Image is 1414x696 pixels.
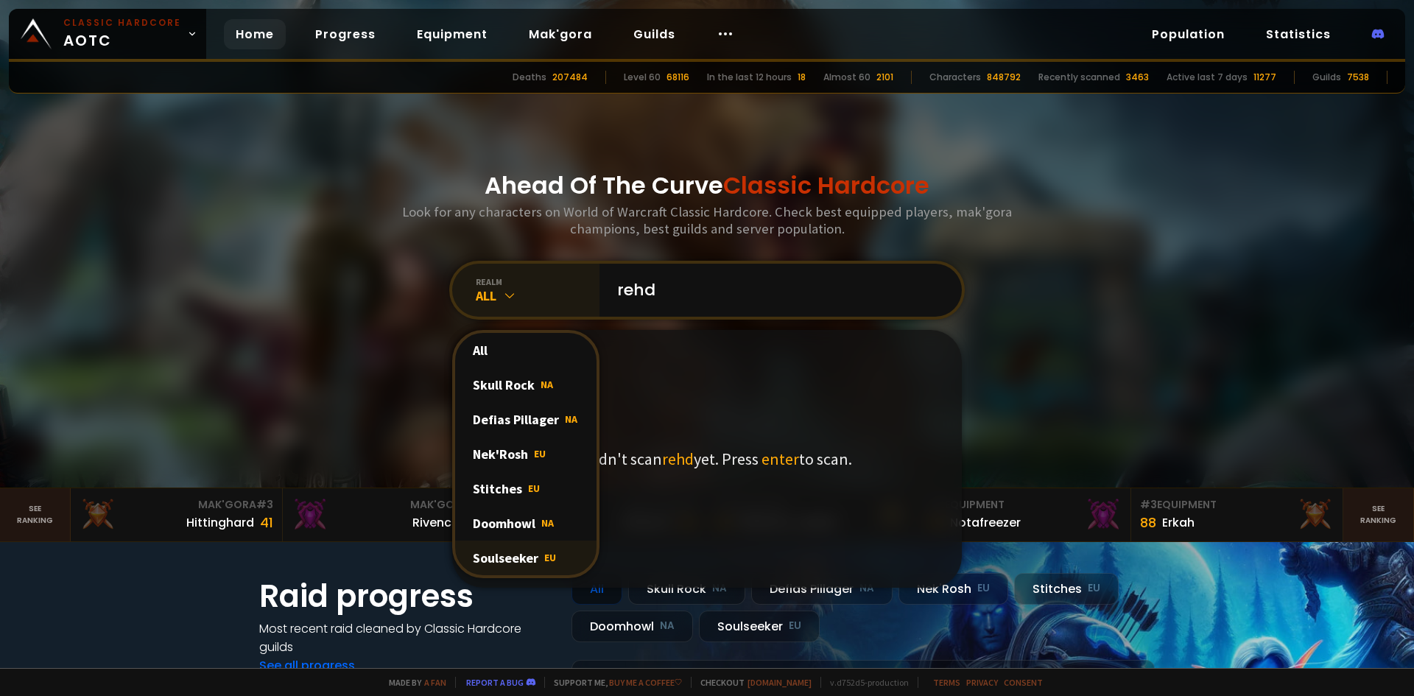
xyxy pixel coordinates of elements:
a: Progress [303,19,387,49]
a: Mak'gora [517,19,604,49]
a: Seeranking [1343,488,1414,541]
span: EU [544,551,556,564]
div: Characters [929,71,981,84]
h1: Ahead Of The Curve [485,168,929,203]
div: realm [476,276,599,287]
div: Erkah [1162,513,1195,532]
div: Skull Rock [455,368,597,402]
span: enter [761,449,799,469]
div: Equipment [1140,497,1334,513]
div: 41 [260,513,273,532]
div: Skull Rock [628,573,745,605]
div: All [571,573,622,605]
span: EU [528,482,540,495]
a: Population [1140,19,1237,49]
div: Equipment [928,497,1122,513]
div: Guilds [1312,71,1341,84]
div: Soulseeker [699,611,820,642]
a: Mak'Gora#3Hittinghard41 [71,488,283,541]
div: Doomhowl [571,611,693,642]
a: #2Equipment88Notafreezer [919,488,1131,541]
a: Home [224,19,286,49]
small: NA [660,619,675,633]
div: Stitches [1014,573,1119,605]
span: AOTC [63,16,181,52]
a: Statistics [1254,19,1343,49]
div: 207484 [552,71,588,84]
a: Report a bug [466,677,524,688]
div: Nek'Rosh [898,573,1008,605]
div: 11277 [1253,71,1276,84]
a: [DOMAIN_NAME] [748,677,812,688]
div: 848792 [987,71,1021,84]
div: Notafreezer [950,513,1021,532]
div: Doomhowl [455,506,597,541]
a: Classic HardcoreAOTC [9,9,206,59]
div: Soulseeker [455,541,597,575]
div: Hittinghard [186,513,254,532]
div: All [476,287,599,304]
small: NA [859,581,874,596]
a: Mak'Gora#2Rivench100 [283,488,495,541]
small: Classic Hardcore [63,16,181,29]
span: Classic Hardcore [723,169,929,202]
div: Almost 60 [823,71,870,84]
div: Level 60 [624,71,661,84]
span: # 3 [256,497,273,512]
span: rehd [662,449,694,469]
div: Deaths [513,71,546,84]
p: We didn't scan yet. Press to scan. [563,449,852,469]
span: v. d752d5 - production [820,677,909,688]
div: All [455,333,597,368]
h4: Most recent raid cleaned by Classic Hardcore guilds [259,619,554,656]
a: #3Equipment88Erkah [1131,488,1343,541]
div: 3463 [1126,71,1149,84]
a: a fan [424,677,446,688]
div: Mak'Gora [292,497,485,513]
a: Terms [933,677,960,688]
div: Defias Pillager [751,573,893,605]
span: EU [534,447,546,460]
small: EU [1088,581,1100,596]
h3: Look for any characters on World of Warcraft Classic Hardcore. Check best equipped players, mak'g... [396,203,1018,237]
div: 2101 [876,71,893,84]
div: 18 [798,71,806,84]
a: Guilds [622,19,687,49]
span: Support me, [544,677,682,688]
small: NA [712,581,727,596]
div: Stitches [455,471,597,506]
span: NA [565,412,577,426]
div: 7538 [1347,71,1369,84]
div: Recently scanned [1038,71,1120,84]
a: Equipment [405,19,499,49]
small: EU [789,619,801,633]
span: Made by [380,677,446,688]
a: Buy me a coffee [609,677,682,688]
span: NA [541,516,554,530]
span: Checkout [691,677,812,688]
span: # 3 [1140,497,1157,512]
div: 88 [1140,513,1156,532]
div: In the last 12 hours [707,71,792,84]
h1: Raid progress [259,573,554,619]
div: 68116 [666,71,689,84]
a: Consent [1004,677,1043,688]
div: Defias Pillager [455,402,597,437]
input: Search a character... [608,264,944,317]
span: NA [541,378,553,391]
div: Nek'Rosh [455,437,597,471]
div: Mak'Gora [80,497,273,513]
div: Active last 7 days [1167,71,1248,84]
small: EU [977,581,990,596]
div: Rivench [412,513,459,532]
a: See all progress [259,657,355,674]
a: Privacy [966,677,998,688]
